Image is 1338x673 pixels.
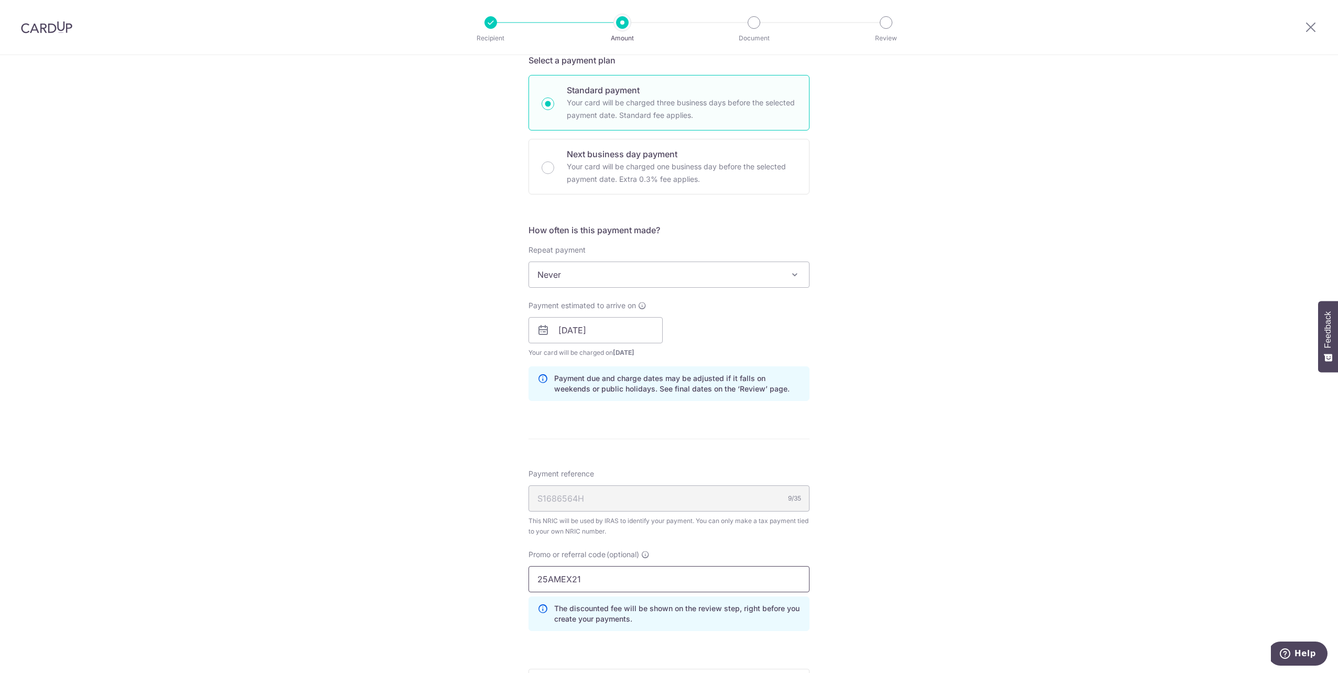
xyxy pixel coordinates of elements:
div: 9/35 [788,493,801,504]
p: Your card will be charged one business day before the selected payment date. Extra 0.3% fee applies. [567,160,796,186]
span: Your card will be charged on [528,348,663,358]
input: DD / MM / YYYY [528,317,663,343]
p: The discounted fee will be shown on the review step, right before you create your payments. [554,603,801,624]
p: Recipient [452,33,530,44]
span: Payment reference [528,469,594,479]
p: Document [715,33,793,44]
span: (optional) [607,549,639,560]
span: [DATE] [613,349,634,356]
span: Never [529,262,809,287]
span: Never [528,262,810,288]
span: Feedback [1323,311,1333,348]
h5: Select a payment plan [528,54,810,67]
span: Promo or referral code [528,549,606,560]
p: Next business day payment [567,148,796,160]
img: CardUp [21,21,72,34]
p: Standard payment [567,84,796,96]
p: Your card will be charged three business days before the selected payment date. Standard fee appl... [567,96,796,122]
h5: How often is this payment made? [528,224,810,236]
span: Payment estimated to arrive on [528,300,636,311]
p: Amount [584,33,661,44]
button: Feedback - Show survey [1318,301,1338,372]
label: Repeat payment [528,245,586,255]
p: Review [847,33,925,44]
iframe: Opens a widget where you can find more information [1271,642,1328,668]
div: This NRIC will be used by IRAS to identify your payment. You can only make a tax payment tied to ... [528,516,810,537]
p: Payment due and charge dates may be adjusted if it falls on weekends or public holidays. See fina... [554,373,801,394]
